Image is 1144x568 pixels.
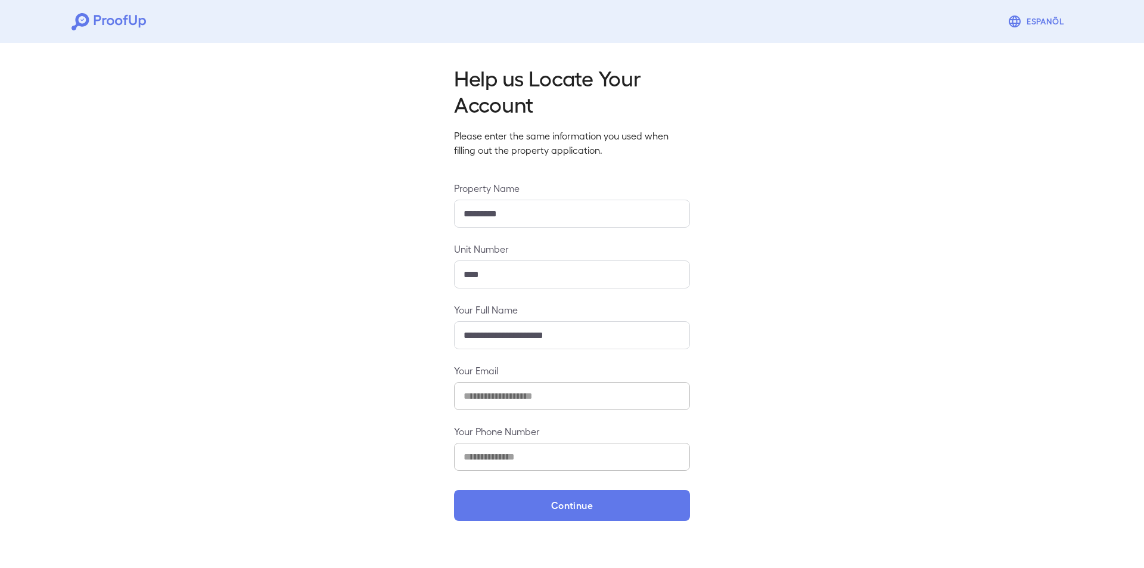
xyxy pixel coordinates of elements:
label: Unit Number [454,242,690,256]
button: Continue [454,490,690,521]
h2: Help us Locate Your Account [454,64,690,117]
button: Espanõl [1003,10,1072,33]
p: Please enter the same information you used when filling out the property application. [454,129,690,157]
label: Your Email [454,364,690,377]
label: Your Phone Number [454,424,690,438]
label: Property Name [454,181,690,195]
label: Your Full Name [454,303,690,316]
